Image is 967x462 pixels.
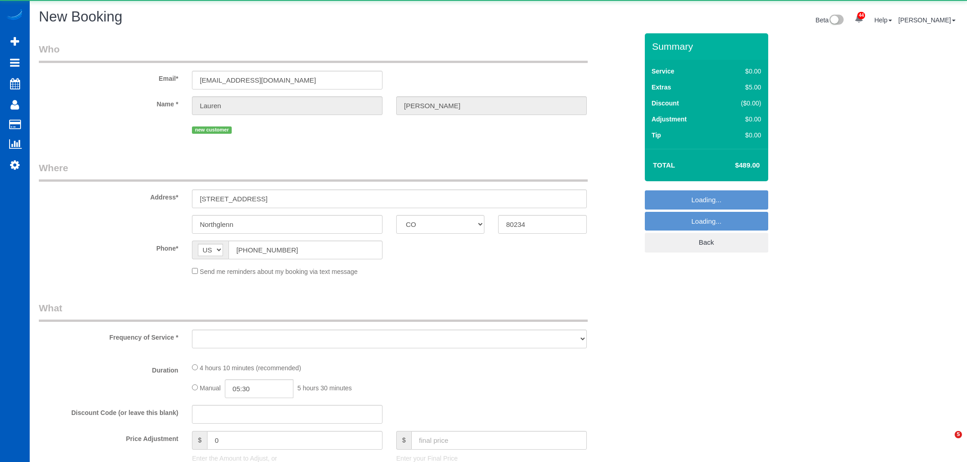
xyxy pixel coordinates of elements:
[652,83,671,92] label: Extras
[652,67,675,76] label: Service
[39,161,588,182] legend: Where
[936,431,958,453] iframe: Intercom live chat
[32,362,185,375] label: Duration
[39,42,588,63] legend: Who
[39,301,588,322] legend: What
[396,96,587,115] input: Last Name*
[411,431,587,450] input: final price
[652,115,687,124] label: Adjustment
[192,71,383,89] input: Email*
[898,16,956,24] a: [PERSON_NAME]
[722,115,761,124] div: $0.00
[32,431,185,443] label: Price Adjustment
[192,126,232,134] span: new customer
[396,431,411,450] span: $
[32,405,185,417] label: Discount Code (or leave this blank)
[200,268,358,275] span: Send me reminders about my booking via text message
[192,96,383,115] input: First Name*
[192,215,383,234] input: City*
[5,9,24,22] img: Automaid Logo
[228,241,383,259] input: Phone*
[857,12,865,19] span: 44
[874,16,892,24] a: Help
[200,384,221,392] span: Manual
[722,131,761,140] div: $0.00
[816,16,844,24] a: Beta
[955,431,962,438] span: 5
[192,431,207,450] span: $
[32,241,185,253] label: Phone*
[498,215,586,234] input: Zip Code*
[652,131,661,140] label: Tip
[707,162,760,169] h4: $489.00
[298,384,352,392] span: 5 hours 30 minutes
[722,83,761,92] div: $5.00
[32,330,185,342] label: Frequency of Service *
[32,189,185,202] label: Address*
[653,161,675,169] strong: Total
[722,99,761,108] div: ($0.00)
[829,15,844,26] img: New interface
[850,9,868,29] a: 44
[32,71,185,83] label: Email*
[722,67,761,76] div: $0.00
[652,99,679,108] label: Discount
[39,9,122,25] span: New Booking
[645,233,768,252] a: Back
[200,364,301,372] span: 4 hours 10 minutes (recommended)
[32,96,185,109] label: Name *
[652,41,764,52] h3: Summary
